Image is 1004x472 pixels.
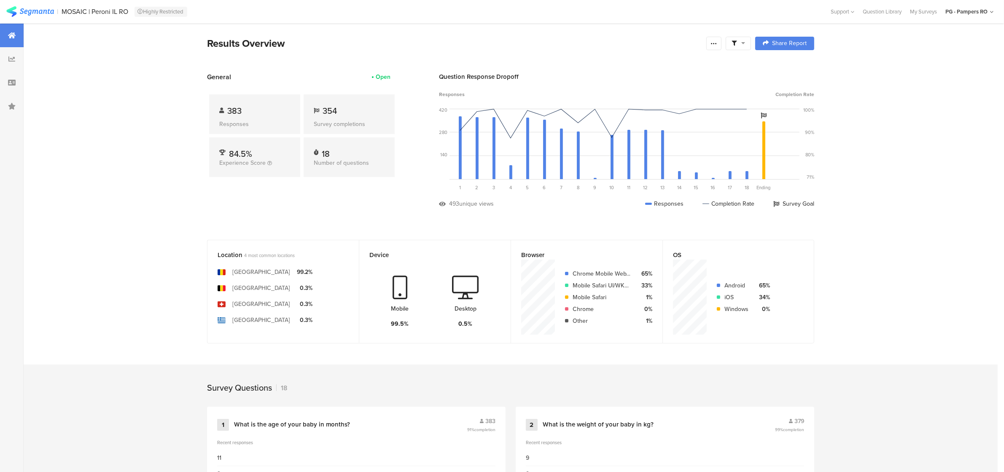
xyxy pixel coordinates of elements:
[807,174,814,180] div: 71%
[232,268,290,276] div: [GEOGRAPHIC_DATA]
[560,184,563,191] span: 7
[773,199,814,208] div: Survey Goal
[459,319,473,328] div: 0.5%
[440,151,447,158] div: 140
[493,184,495,191] span: 3
[859,8,906,16] a: Question Library
[232,316,290,324] div: [GEOGRAPHIC_DATA]
[314,158,369,167] span: Number of questions
[694,184,699,191] span: 15
[783,426,804,433] span: completion
[573,305,631,314] div: Chrome
[376,72,390,81] div: Open
[775,91,814,98] span: Completion Rate
[135,7,187,17] div: Highly Restricted
[728,184,732,191] span: 17
[244,252,295,259] span: 4 most common locations
[207,381,272,394] div: Survey Questions
[724,281,748,290] div: Android
[573,269,631,278] div: Chrome Mobile WebView
[755,305,770,314] div: 0%
[805,129,814,136] div: 90%
[323,105,337,117] span: 354
[314,120,385,129] div: Survey completions
[660,184,665,191] span: 13
[711,184,716,191] span: 16
[645,199,684,208] div: Responses
[577,184,579,191] span: 8
[805,151,814,158] div: 80%
[57,7,59,16] div: |
[207,36,702,51] div: Results Overview
[459,184,461,191] span: 1
[526,184,529,191] span: 5
[543,184,546,191] span: 6
[573,316,631,325] div: Other
[474,426,495,433] span: completion
[485,417,495,426] span: 383
[638,269,652,278] div: 65%
[391,319,409,328] div: 99.5%
[610,184,614,191] span: 10
[234,421,350,429] div: What is the age of your baby in months?
[594,184,597,191] span: 9
[227,105,242,117] span: 383
[232,300,290,308] div: [GEOGRAPHIC_DATA]
[509,184,512,191] span: 4
[232,284,290,292] div: [GEOGRAPHIC_DATA]
[455,304,476,313] div: Desktop
[573,293,631,302] div: Mobile Safari
[703,199,754,208] div: Completion Rate
[467,426,495,433] span: 91%
[906,8,941,16] a: My Surveys
[761,113,767,118] i: Survey Goal
[459,199,494,208] div: unique views
[794,417,804,426] span: 379
[218,250,335,260] div: Location
[627,184,630,191] span: 11
[322,147,330,156] div: 18
[673,250,790,260] div: OS
[217,439,495,446] div: Recent responses
[207,72,231,82] span: General
[945,8,988,16] div: PG - Pampers RO
[369,250,487,260] div: Device
[476,184,479,191] span: 2
[745,184,749,191] span: 18
[724,293,748,302] div: iOS
[297,284,312,292] div: 0.3%
[643,184,648,191] span: 12
[521,250,638,260] div: Browser
[831,5,854,18] div: Support
[573,281,631,290] div: Mobile Safari UI/WKWebView
[638,305,652,314] div: 0%
[638,293,652,302] div: 1%
[755,281,770,290] div: 65%
[297,316,312,324] div: 0.3%
[229,147,252,160] span: 84.5%
[217,453,221,462] div: 11
[276,383,287,393] div: 18
[439,107,447,113] div: 420
[543,421,654,429] div: What is the weight of your baby in kg?
[526,453,529,462] div: 9
[755,293,770,302] div: 34%
[803,107,814,113] div: 100%
[219,120,290,129] div: Responses
[297,268,312,276] div: 99.2%
[755,184,772,191] div: Ending
[439,91,465,98] span: Responses
[775,426,804,433] span: 99%
[526,439,804,446] div: Recent responses
[6,6,54,17] img: segmanta logo
[217,419,229,431] div: 1
[526,419,538,431] div: 2
[449,199,459,208] div: 493
[638,316,652,325] div: 1%
[391,304,409,313] div: Mobile
[439,129,447,136] div: 280
[772,40,807,46] span: Share Report
[638,281,652,290] div: 33%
